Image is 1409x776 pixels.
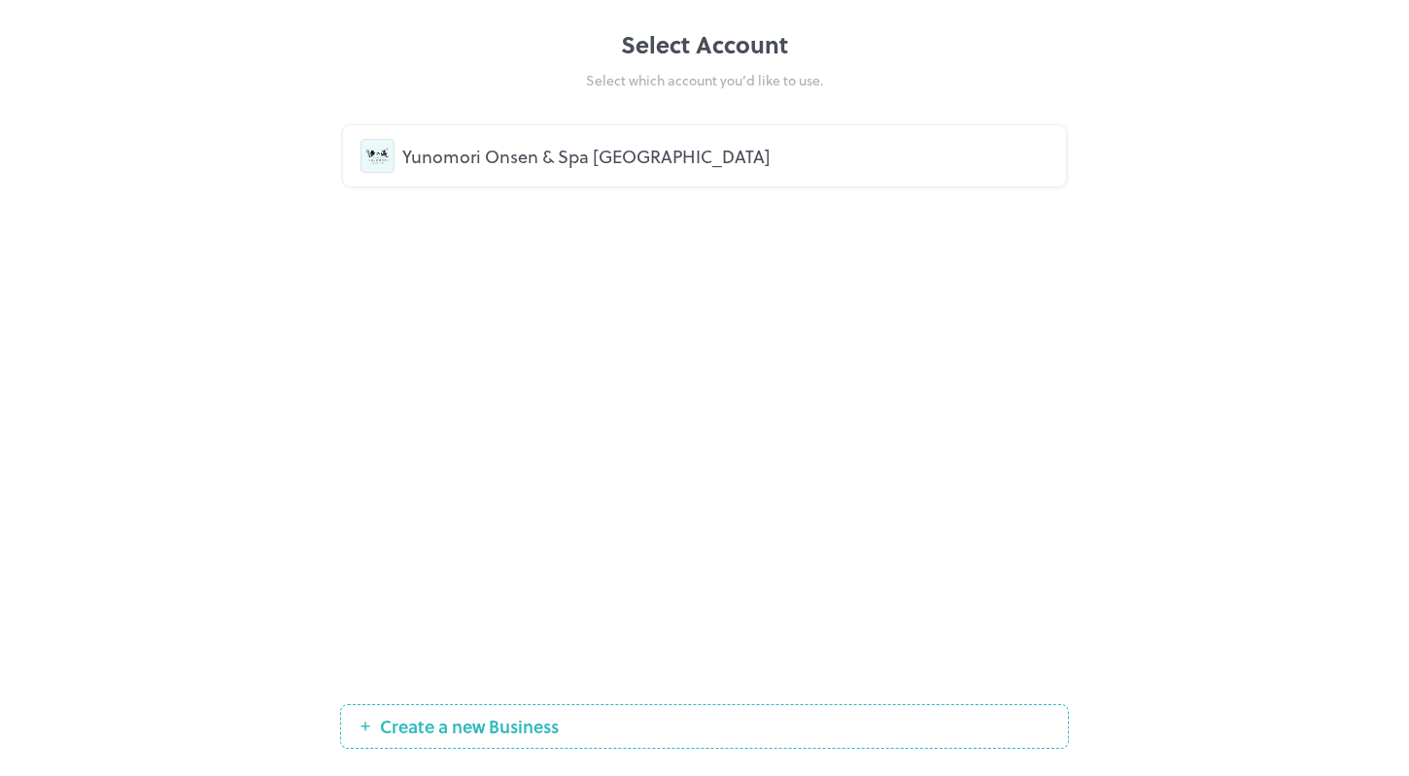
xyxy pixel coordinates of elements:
[340,27,1069,62] div: Select Account
[340,70,1069,90] div: Select which account you’d like to use.
[340,704,1069,749] button: Create a new Business
[361,140,394,172] img: avatar
[370,717,568,736] span: Create a new Business
[402,143,1048,169] div: Yunomori Onsen & Spa [GEOGRAPHIC_DATA]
